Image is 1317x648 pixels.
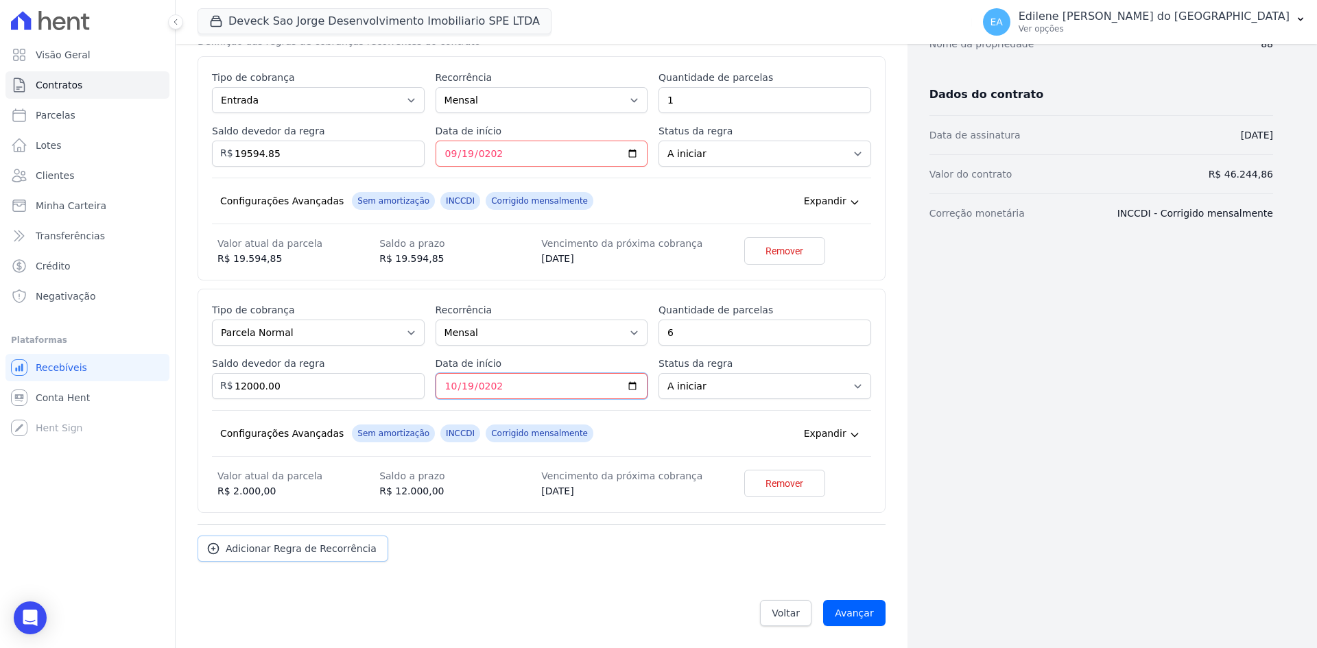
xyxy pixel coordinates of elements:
div: Configurações Avançadas [220,427,344,440]
p: Ver opções [1019,23,1290,34]
span: Remover [766,244,803,258]
a: Remover [744,237,825,265]
label: Quantidade de parcelas [658,71,871,84]
a: Visão Geral [5,41,169,69]
dt: Correção monetária [929,205,1025,221]
dt: Vencimento da próxima cobrança [541,468,703,484]
span: Crédito [36,259,71,273]
a: Negativação [5,283,169,310]
span: Expandir [804,194,846,208]
label: Tipo de cobrança [212,71,425,84]
span: Remover [766,477,803,490]
div: Configurações Avançadas [220,194,344,208]
span: Minha Carteira [36,199,106,213]
dd: R$ 12.000,00 [379,484,541,499]
a: Adicionar Regra de Recorrência [198,536,388,562]
a: Conta Hent [5,384,169,411]
dd: INCCDI - Corrigido mensalmente [1117,205,1273,221]
dd: [DATE] [541,484,703,499]
span: Negativação [36,289,96,303]
label: Status da regra [658,357,871,370]
span: Sem amortização [352,192,435,210]
a: Crédito [5,252,169,280]
dd: [DATE] [541,252,703,266]
label: Recorrência [436,71,648,84]
dt: Saldo a prazo [379,468,541,484]
a: Recebíveis [5,354,169,381]
span: Clientes [36,169,74,182]
span: Voltar [772,606,800,620]
label: Tipo de cobrança [212,303,425,317]
dt: Data de assinatura [929,127,1021,143]
button: EA Edilene [PERSON_NAME] do [GEOGRAPHIC_DATA] Ver opções [972,3,1317,41]
h3: Dados do contrato [929,85,1273,104]
input: Avançar [823,600,886,626]
label: Saldo devedor da regra [212,357,425,370]
label: Quantidade de parcelas [658,303,871,317]
span: R$ [212,138,233,160]
span: Conta Hent [36,391,90,405]
span: Lotes [36,139,62,152]
dd: [DATE] [1241,127,1273,143]
dd: R$ 19.594,85 [217,252,379,266]
label: Data de início [436,124,648,138]
a: Transferências [5,222,169,250]
label: Recorrência [436,303,648,317]
div: Open Intercom Messenger [14,601,47,634]
dd: R$ 2.000,00 [217,484,379,499]
a: Minha Carteira [5,192,169,219]
div: Plataformas [11,332,164,348]
dt: Valor do contrato [929,166,1012,182]
span: INCCDI [440,192,480,210]
a: Voltar [760,600,811,626]
span: Transferências [36,229,105,243]
dt: Valor atual da parcela [217,235,379,252]
a: Parcelas [5,101,169,129]
a: Lotes [5,132,169,159]
label: Data de início [436,357,648,370]
a: Clientes [5,162,169,189]
span: Adicionar Regra de Recorrência [226,542,377,555]
dd: R$ 19.594,85 [379,252,541,266]
dt: Vencimento da próxima cobrança [541,235,703,252]
span: Visão Geral [36,48,91,62]
label: Saldo devedor da regra [212,124,425,138]
dd: 88 [1261,36,1273,52]
span: Corrigido mensalmente [486,192,593,210]
span: Contratos [36,78,82,92]
span: Expandir [804,427,846,440]
span: Corrigido mensalmente [486,424,593,442]
span: R$ [212,370,233,393]
p: Edilene [PERSON_NAME] do [GEOGRAPHIC_DATA] [1019,10,1290,23]
span: Recebíveis [36,361,87,374]
a: Remover [744,470,825,497]
span: EA [990,17,1003,27]
span: Sem amortização [352,424,435,442]
dt: Nome da propriedade [929,36,1034,52]
button: Deveck Sao Jorge Desenvolvimento Imobiliario SPE LTDA [198,8,551,34]
label: Status da regra [658,124,871,138]
dt: Valor atual da parcela [217,468,379,484]
dd: R$ 46.244,86 [1209,166,1273,182]
span: INCCDI [440,424,480,442]
a: Contratos [5,71,169,99]
dt: Saldo a prazo [379,235,541,252]
span: Parcelas [36,108,75,122]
